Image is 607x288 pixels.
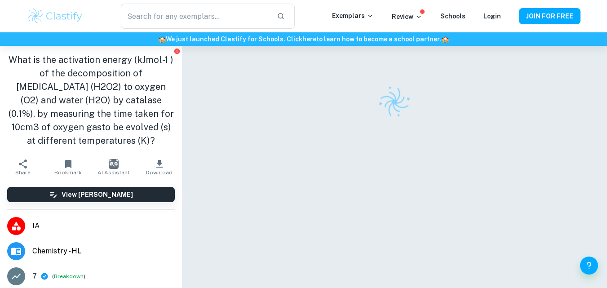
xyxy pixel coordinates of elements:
[483,13,501,20] a: Login
[45,155,91,180] button: Bookmark
[7,53,175,147] h1: What is the activation energy (kJmol-1 ) of the decomposition of [MEDICAL_DATA] (H2O2) to oxygen ...
[580,257,598,275] button: Help and Feedback
[7,187,175,202] button: View [PERSON_NAME]
[121,4,269,29] input: Search for any exemplars...
[137,155,182,180] button: Download
[32,246,175,257] span: Chemistry - HL
[392,12,422,22] p: Review
[15,169,31,176] span: Share
[146,169,173,176] span: Download
[27,7,84,25] img: Clastify logo
[32,221,175,231] span: IA
[441,35,449,43] span: 🏫
[332,11,374,21] p: Exemplars
[173,48,180,54] button: Report issue
[52,272,85,281] span: ( )
[62,190,133,199] h6: View [PERSON_NAME]
[2,34,605,44] h6: We just launched Clastify for Schools. Click to learn how to become a school partner.
[32,271,37,282] p: 7
[519,8,580,24] button: JOIN FOR FREE
[97,169,130,176] span: AI Assistant
[54,272,84,280] button: Breakdown
[54,169,82,176] span: Bookmark
[109,159,119,169] img: AI Assistant
[440,13,465,20] a: Schools
[373,80,416,124] img: Clastify logo
[91,155,137,180] button: AI Assistant
[158,35,166,43] span: 🏫
[302,35,316,43] a: here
